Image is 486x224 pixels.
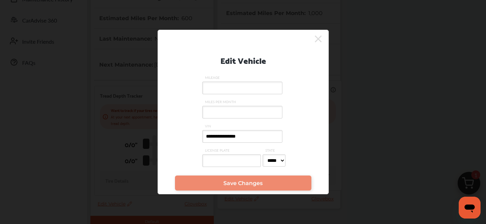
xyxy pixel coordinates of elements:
[202,75,284,80] span: MILEAGE
[220,53,266,67] p: Edit Vehicle
[202,148,263,153] span: LICENSE PLATE
[223,180,263,186] span: Save Changes
[263,148,287,153] span: STATE
[175,176,311,191] a: Save Changes
[263,154,285,167] select: STATE
[202,124,284,128] span: VIN
[459,197,481,219] iframe: Button to launch messaging window
[202,106,282,118] input: MILES PER MONTH
[202,82,282,94] input: MILEAGE
[202,99,284,104] span: MILES PER MONTH
[202,154,261,167] input: LICENSE PLATE
[202,130,282,143] input: VIN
